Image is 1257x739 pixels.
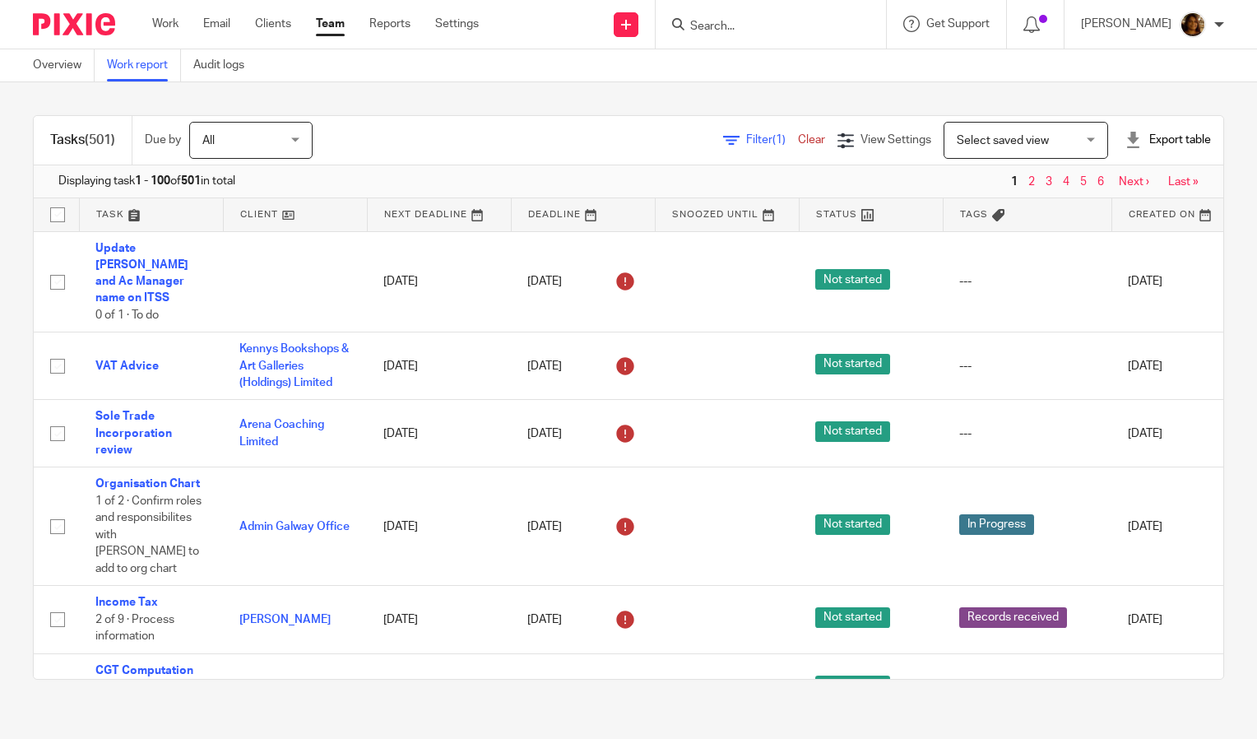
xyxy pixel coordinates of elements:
[960,210,988,219] span: Tags
[527,353,638,379] div: [DATE]
[95,495,202,574] span: 1 of 2 · Confirm roles and responsibilites with [PERSON_NAME] to add to org chart
[202,135,215,146] span: All
[959,358,1095,374] div: ---
[367,586,511,653] td: [DATE]
[815,607,890,628] span: Not started
[959,425,1095,442] div: ---
[95,243,188,304] a: Update [PERSON_NAME] and Ac Manager name on ITSS
[95,478,200,490] a: Organisation Chart
[1111,586,1255,653] td: [DATE]
[1063,176,1069,188] a: 4
[95,411,172,456] a: Sole Trade Incorporation review
[1111,400,1255,467] td: [DATE]
[527,514,638,540] div: [DATE]
[95,360,159,372] a: VAT Advice
[957,135,1049,146] span: Select saved view
[367,400,511,467] td: [DATE]
[255,16,291,32] a: Clients
[860,134,931,146] span: View Settings
[367,467,511,586] td: [DATE]
[815,514,890,535] span: Not started
[527,675,638,701] div: [DATE]
[746,134,798,146] span: Filter
[239,521,350,532] a: Admin Galway Office
[152,16,179,32] a: Work
[1125,132,1211,148] div: Export table
[367,653,511,721] td: [DATE]
[1081,16,1171,32] p: [PERSON_NAME]
[1180,12,1206,38] img: Arvinder.jpeg
[203,16,230,32] a: Email
[1111,467,1255,586] td: [DATE]
[316,16,345,32] a: Team
[369,16,410,32] a: Reports
[1111,231,1255,332] td: [DATE]
[145,132,181,148] p: Due by
[239,343,349,388] a: Kennys Bookshops & Art Galleries (Holdings) Limited
[181,175,201,187] b: 501
[772,134,786,146] span: (1)
[95,309,159,321] span: 0 of 1 · To do
[689,20,837,35] input: Search
[1168,176,1199,188] a: Last »
[959,607,1067,628] span: Records received
[367,231,511,332] td: [DATE]
[95,597,158,608] a: Income Tax
[435,16,479,32] a: Settings
[95,614,174,643] span: 2 of 9 · Process information
[815,421,890,442] span: Not started
[1028,176,1035,188] a: 2
[1111,653,1255,721] td: [DATE]
[1007,172,1022,192] span: 1
[33,13,115,35] img: Pixie
[95,665,193,676] a: CGT Computation
[367,332,511,400] td: [DATE]
[1046,176,1052,188] a: 3
[135,175,170,187] b: 1 - 100
[193,49,257,81] a: Audit logs
[1080,176,1087,188] a: 5
[85,133,115,146] span: (501)
[527,421,638,447] div: [DATE]
[926,18,990,30] span: Get Support
[107,49,181,81] a: Work report
[50,132,115,149] h1: Tasks
[1119,176,1149,188] a: Next ›
[33,49,95,81] a: Overview
[1097,176,1104,188] a: 6
[1111,332,1255,400] td: [DATE]
[959,273,1095,290] div: ---
[798,134,825,146] a: Clear
[815,354,890,374] span: Not started
[527,268,638,295] div: [DATE]
[58,173,235,189] span: Displaying task of in total
[959,514,1034,535] span: In Progress
[815,676,890,696] span: Not started
[527,607,638,633] div: [DATE]
[815,269,890,290] span: Not started
[239,614,331,625] a: [PERSON_NAME]
[239,419,324,447] a: Arena Coaching Limited
[1007,175,1199,188] nav: pager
